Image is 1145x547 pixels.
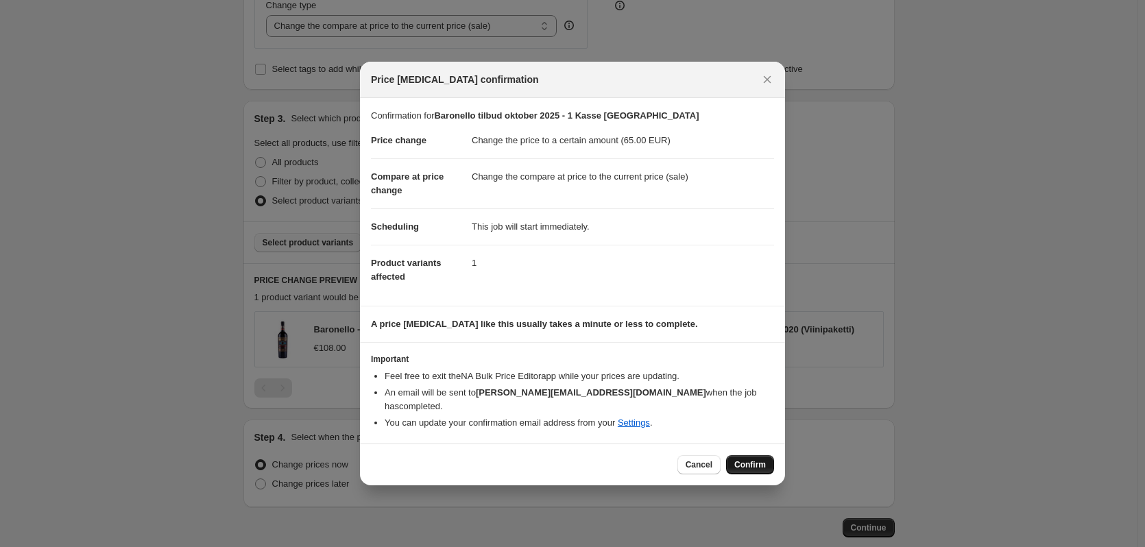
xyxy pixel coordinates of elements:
[472,123,774,158] dd: Change the price to a certain amount (65.00 EUR)
[371,354,774,365] h3: Important
[371,258,442,282] span: Product variants affected
[371,319,698,329] b: A price [MEDICAL_DATA] like this usually takes a minute or less to complete.
[385,369,774,383] li: Feel free to exit the NA Bulk Price Editor app while your prices are updating.
[385,386,774,413] li: An email will be sent to when the job has completed .
[476,387,706,398] b: [PERSON_NAME][EMAIL_ADDRESS][DOMAIN_NAME]
[385,416,774,430] li: You can update your confirmation email address from your .
[726,455,774,474] button: Confirm
[758,70,777,89] button: Close
[677,455,721,474] button: Cancel
[472,158,774,195] dd: Change the compare at price to the current price (sale)
[371,73,539,86] span: Price [MEDICAL_DATA] confirmation
[734,459,766,470] span: Confirm
[371,135,426,145] span: Price change
[371,171,444,195] span: Compare at price change
[472,208,774,245] dd: This job will start immediately.
[434,110,699,121] b: Baronello tilbud oktober 2025 - 1 Kasse [GEOGRAPHIC_DATA]
[472,245,774,281] dd: 1
[618,417,650,428] a: Settings
[686,459,712,470] span: Cancel
[371,109,774,123] p: Confirmation for
[371,221,419,232] span: Scheduling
